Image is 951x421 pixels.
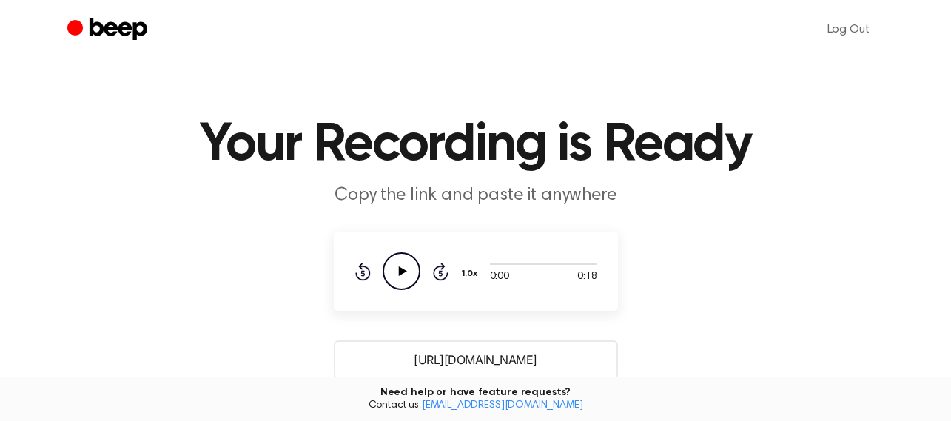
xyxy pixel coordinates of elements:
span: 0:00 [490,269,509,285]
h1: Your Recording is Ready [97,118,855,172]
button: 1.0x [460,261,483,286]
a: Beep [67,16,151,44]
span: Contact us [9,400,942,413]
a: Log Out [813,12,884,47]
a: [EMAIL_ADDRESS][DOMAIN_NAME] [422,400,583,411]
p: Copy the link and paste it anywhere [192,183,760,208]
span: 0:18 [577,269,597,285]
